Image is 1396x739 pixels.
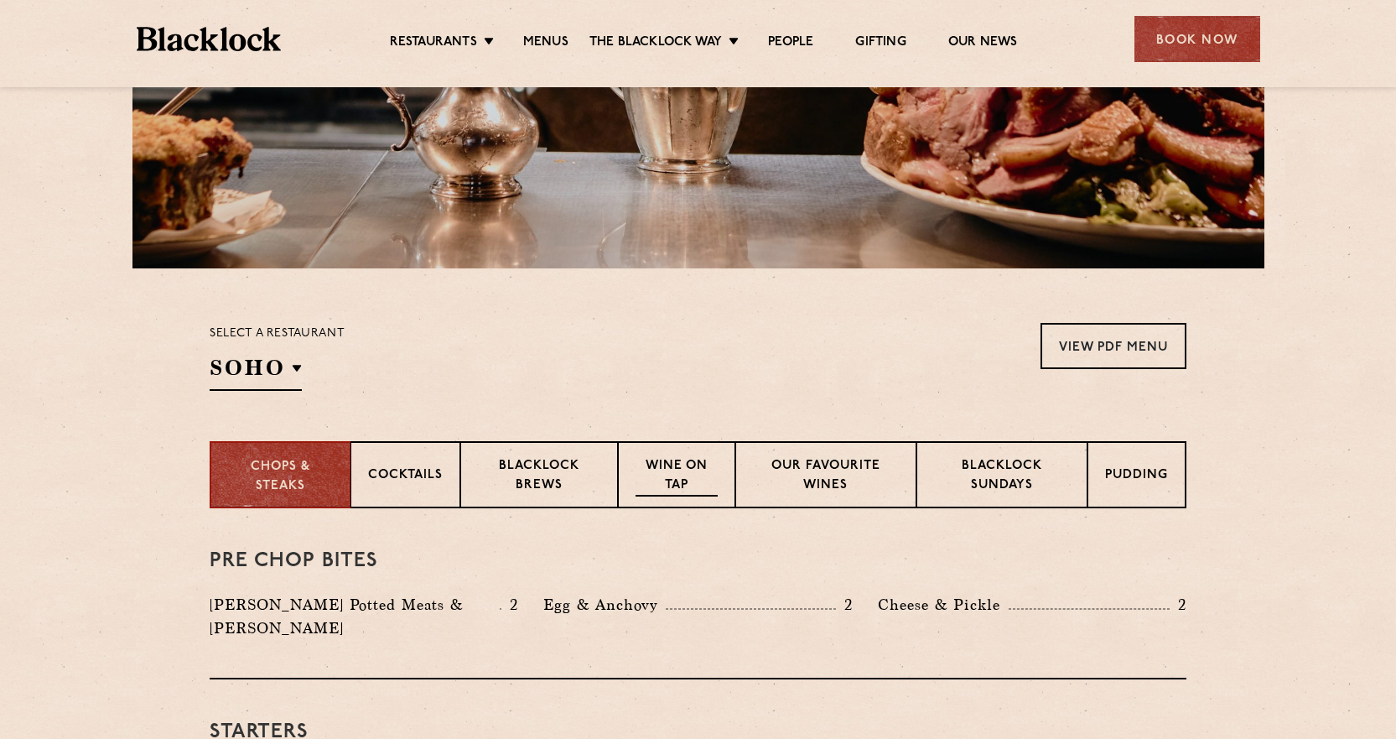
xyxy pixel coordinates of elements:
p: [PERSON_NAME] Potted Meats & [PERSON_NAME] [210,593,500,640]
a: People [768,34,813,53]
p: Blacklock Sundays [934,457,1070,497]
a: Our News [948,34,1018,53]
a: Menus [523,34,568,53]
img: BL_Textured_Logo-footer-cropped.svg [137,27,282,51]
p: Blacklock Brews [478,457,600,497]
p: Cocktails [368,466,443,487]
p: Our favourite wines [753,457,898,497]
a: Restaurants [390,34,477,53]
p: 2 [836,594,853,616]
a: Gifting [855,34,906,53]
h3: Pre Chop Bites [210,550,1186,572]
p: Wine on Tap [636,457,718,497]
p: Cheese & Pickle [878,593,1009,617]
p: Chops & Steaks [228,458,333,496]
p: Select a restaurant [210,323,345,345]
h2: SOHO [210,353,302,391]
a: View PDF Menu [1041,323,1186,369]
p: 2 [501,594,518,616]
div: Book Now [1134,16,1260,62]
p: 2 [1170,594,1186,616]
a: The Blacklock Way [589,34,722,53]
p: Egg & Anchovy [543,593,666,617]
p: Pudding [1105,466,1168,487]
